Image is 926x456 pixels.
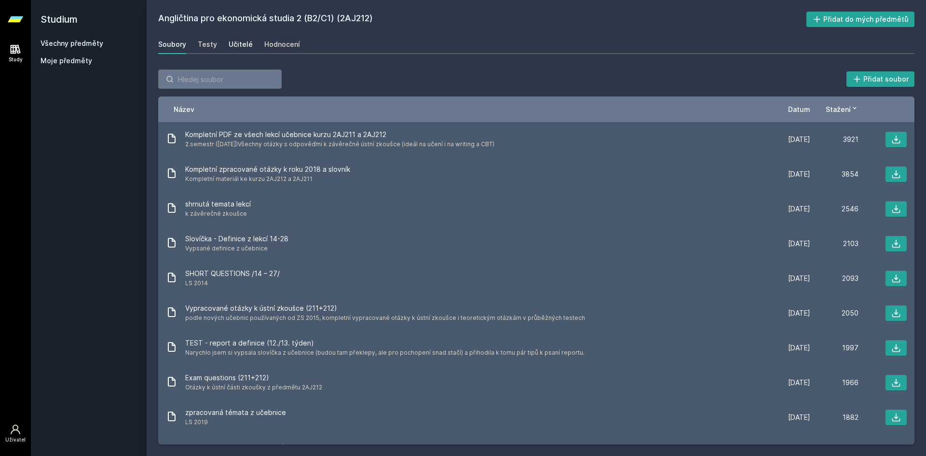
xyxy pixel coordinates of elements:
div: 1882 [810,413,858,422]
span: shrnutá temata lekcí [185,199,251,209]
div: 1966 [810,378,858,387]
span: Exam questions (211+212) [185,373,322,383]
div: 2103 [810,239,858,249]
span: Vypracované otázky k ústní zkoušce (211+212) [185,304,585,313]
div: Testy [198,40,217,49]
span: Kompletní PDF ze všech lekcí učebnice kurzu 2AJ211 a 2AJ212 [185,130,494,139]
div: 2093 [810,274,858,283]
span: Stažení [826,104,851,114]
a: Study [2,39,29,68]
span: Kompletní materiál ke kurzu 2AJ212 a 2AJ211 [185,174,350,184]
span: Vypsané definice z učebnice [185,244,288,253]
span: [DATE] [788,135,810,144]
span: Otázky k ústní části zkoušky z předmětu 2AJ212 [185,383,322,392]
div: Study [9,56,23,63]
div: 3854 [810,169,858,179]
button: Datum [788,104,810,114]
div: Uživatel [5,436,26,443]
span: Slovíčka - Definice z lekcí 14-28 [185,234,288,244]
span: podle nových učebnic používaných od ZS 2015, kompletní vypracované otázky k ústní zkoušce i teore... [185,313,585,323]
span: Moje předměty [41,56,92,66]
span: [DATE] [788,378,810,387]
button: Přidat do mých předmětů [806,12,915,27]
span: [DATE] [788,343,810,353]
div: 1997 [810,343,858,353]
span: LS 2019 [185,417,286,427]
span: LS 2014 [185,278,280,288]
span: [DATE] [788,413,810,422]
span: TEST - report a definice (12./13. týden) [185,338,585,348]
div: Hodnocení [264,40,300,49]
h2: Angličtina pro ekonomická studia 2 (B2/C1) (2AJ212) [158,12,806,27]
span: [DATE] [788,308,810,318]
span: [DATE] [788,239,810,249]
a: Soubory [158,35,186,54]
button: Přidat soubor [846,71,915,87]
a: Hodnocení [264,35,300,54]
span: Kompletní zpracované otázky k roku 2018 a slovník [185,165,350,174]
span: English for business studies výpisky, lekce 14-27 [185,442,342,452]
span: [DATE] [788,169,810,179]
a: Učitelé [229,35,253,54]
div: 2050 [810,308,858,318]
a: Všechny předměty [41,39,103,47]
input: Hledej soubor [158,69,282,89]
button: Název [174,104,194,114]
span: k závěrečné zkoušce [185,209,251,219]
div: Učitelé [229,40,253,49]
span: Narychlo jsem si vypsala slovíčka z učebnice (budou tam překlepy, ale pro pochopení snad stačí) a... [185,348,585,358]
span: SHORT QUESTIONS /14 – 27/ [185,269,280,278]
div: 3921 [810,135,858,144]
a: Testy [198,35,217,54]
span: [DATE] [788,204,810,214]
div: Soubory [158,40,186,49]
button: Stažení [826,104,858,114]
a: Uživatel [2,419,29,448]
span: [DATE] [788,274,810,283]
span: 2.semestr ([DATE])Všechny otázky s odpověďmi k závěrečné ústní zkoušce (ideál na učení i na writi... [185,139,494,149]
span: zpracovaná témata z učebnice [185,408,286,417]
div: 2546 [810,204,858,214]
